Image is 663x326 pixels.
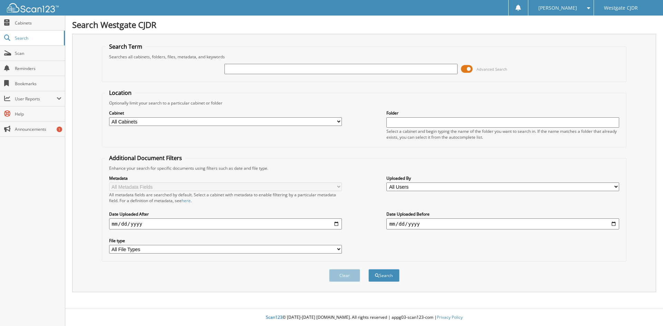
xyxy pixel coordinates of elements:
legend: Location [106,89,135,97]
img: scan123-logo-white.svg [7,3,59,12]
div: Enhance your search for specific documents using filters such as date and file type. [106,165,623,171]
span: [PERSON_NAME] [538,6,577,10]
h1: Search Westgate CJDR [72,19,656,30]
a: here [182,198,191,204]
span: Westgate CJDR [604,6,638,10]
span: Scan [15,50,61,56]
label: Uploaded By [386,175,619,181]
span: Cabinets [15,20,61,26]
div: © [DATE]-[DATE] [DOMAIN_NAME]. All rights reserved | appg03-scan123-com | [65,309,663,326]
label: Date Uploaded Before [386,211,619,217]
div: Optionally limit your search to a particular cabinet or folder [106,100,623,106]
span: User Reports [15,96,57,102]
span: Search [15,35,60,41]
div: All metadata fields are searched by default. Select a cabinet with metadata to enable filtering b... [109,192,342,204]
span: Announcements [15,126,61,132]
legend: Additional Document Filters [106,154,185,162]
span: Advanced Search [477,67,507,72]
label: Metadata [109,175,342,181]
label: Cabinet [109,110,342,116]
div: Searches all cabinets, folders, files, metadata, and keywords [106,54,623,60]
input: start [109,218,342,229]
button: Search [368,269,400,282]
legend: Search Term [106,43,146,50]
span: Scan123 [266,314,282,320]
span: Help [15,111,61,117]
a: Privacy Policy [437,314,463,320]
span: Reminders [15,66,61,71]
label: Date Uploaded After [109,211,342,217]
span: Bookmarks [15,81,61,87]
div: Select a cabinet and begin typing the name of the folder you want to search in. If the name match... [386,128,619,140]
input: end [386,218,619,229]
label: Folder [386,110,619,116]
label: File type [109,238,342,244]
div: 1 [57,127,62,132]
button: Clear [329,269,360,282]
